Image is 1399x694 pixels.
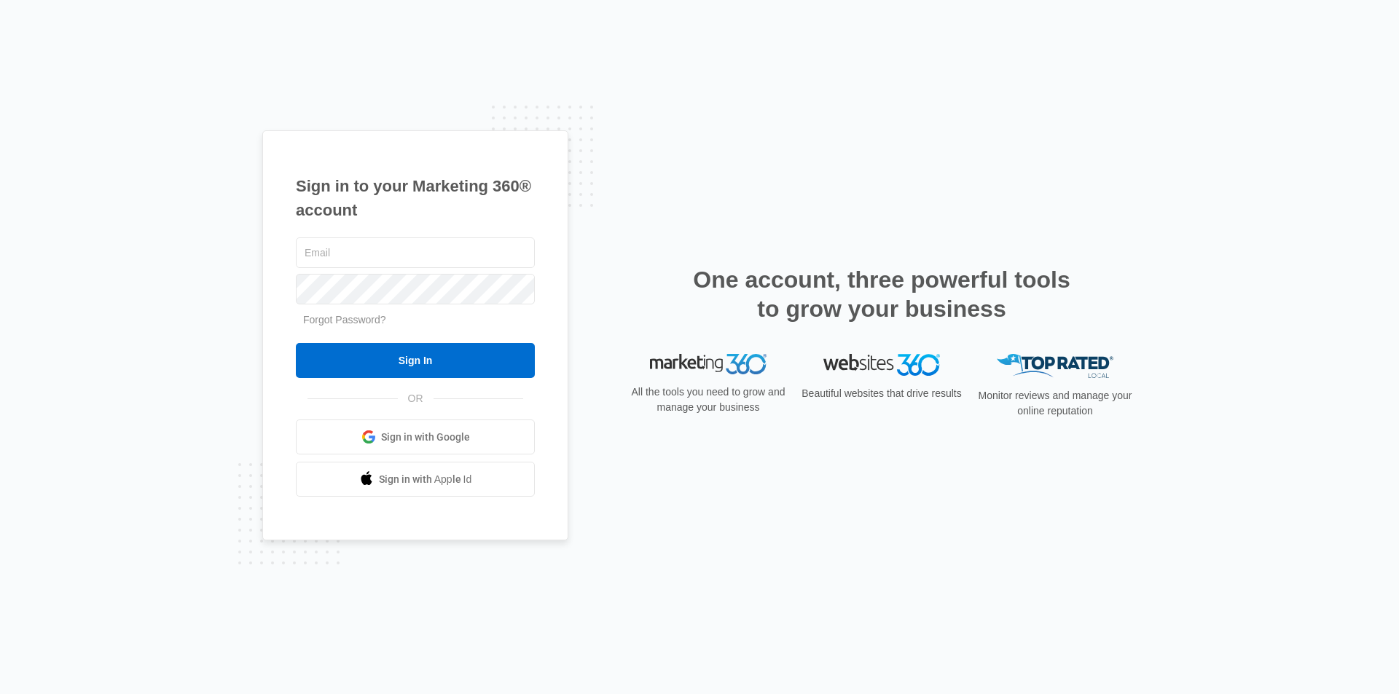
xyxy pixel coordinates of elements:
[296,462,535,497] a: Sign in with Apple Id
[627,385,790,415] p: All the tools you need to grow and manage your business
[296,174,535,222] h1: Sign in to your Marketing 360® account
[997,354,1113,378] img: Top Rated Local
[398,391,434,406] span: OR
[296,419,535,454] a: Sign in with Google
[296,237,535,268] input: Email
[379,472,472,487] span: Sign in with Apple Id
[381,430,470,445] span: Sign in with Google
[800,386,963,401] p: Beautiful websites that drive results
[303,314,386,326] a: Forgot Password?
[296,343,535,378] input: Sign In
[973,388,1137,419] p: Monitor reviews and manage your online reputation
[823,354,940,375] img: Websites 360
[650,354,767,374] img: Marketing 360
[689,265,1075,323] h2: One account, three powerful tools to grow your business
